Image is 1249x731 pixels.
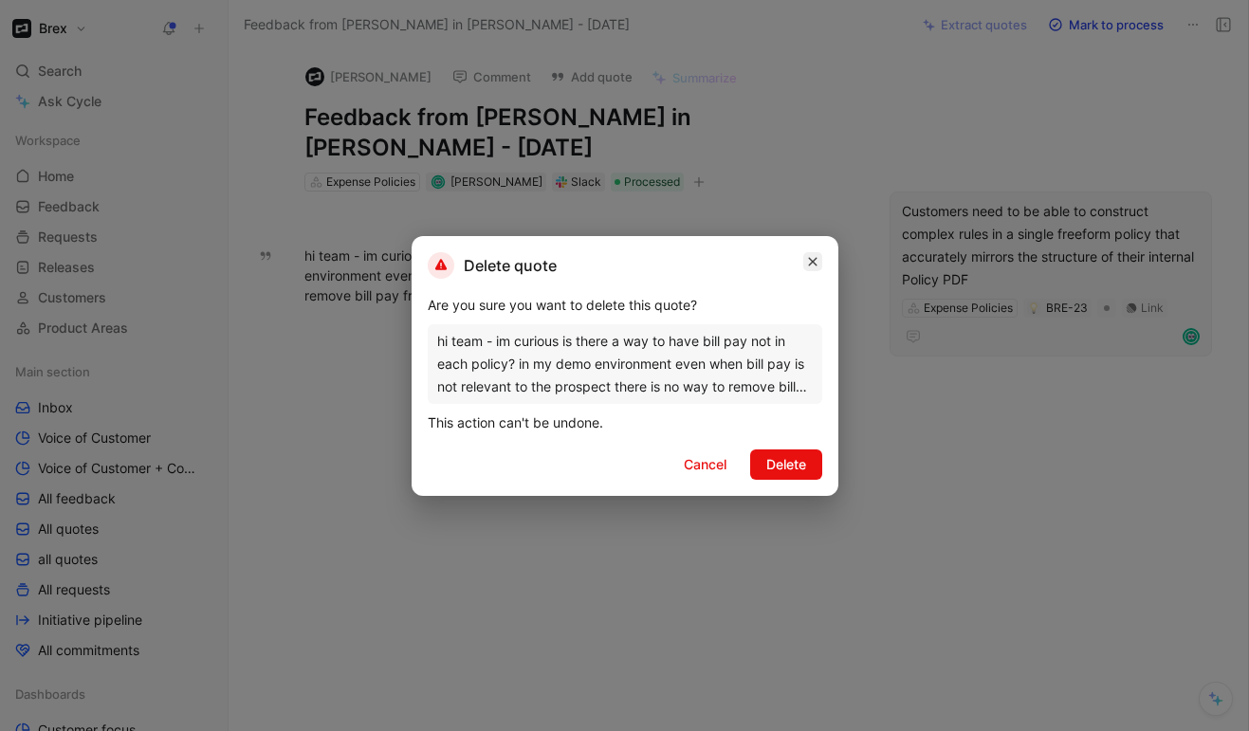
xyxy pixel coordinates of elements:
span: Delete [766,453,806,476]
div: hi team - im curious is there a way to have bill pay not in each policy? in my demo environment e... [437,330,813,398]
span: Cancel [684,453,726,476]
button: Cancel [668,449,743,480]
button: Delete [750,449,822,480]
div: Are you sure you want to delete this quote? This action can't be undone. [428,294,822,434]
h2: Delete quote [428,252,557,279]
